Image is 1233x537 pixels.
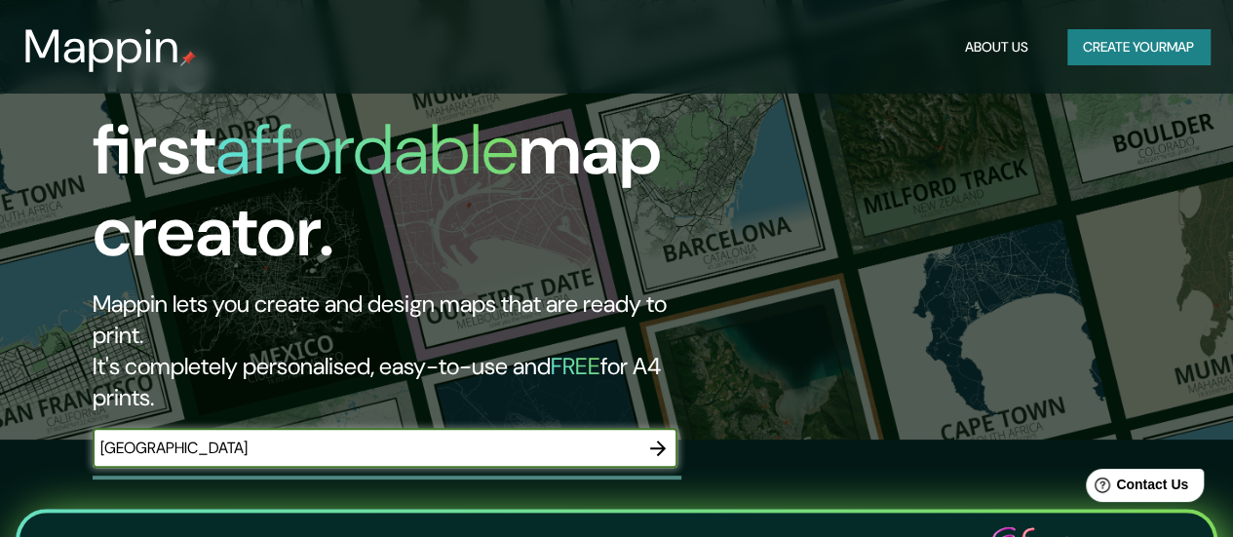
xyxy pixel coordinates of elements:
[1060,461,1212,516] iframe: Help widget launcher
[1067,29,1210,65] button: Create yourmap
[957,29,1036,65] button: About Us
[93,437,638,459] input: Choose your favourite place
[93,288,710,413] h2: Mappin lets you create and design maps that are ready to print. It's completely personalised, eas...
[551,351,600,381] h5: FREE
[23,19,180,74] h3: Mappin
[180,51,196,66] img: mappin-pin
[215,104,519,195] h1: affordable
[93,27,710,288] h1: The first map creator.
